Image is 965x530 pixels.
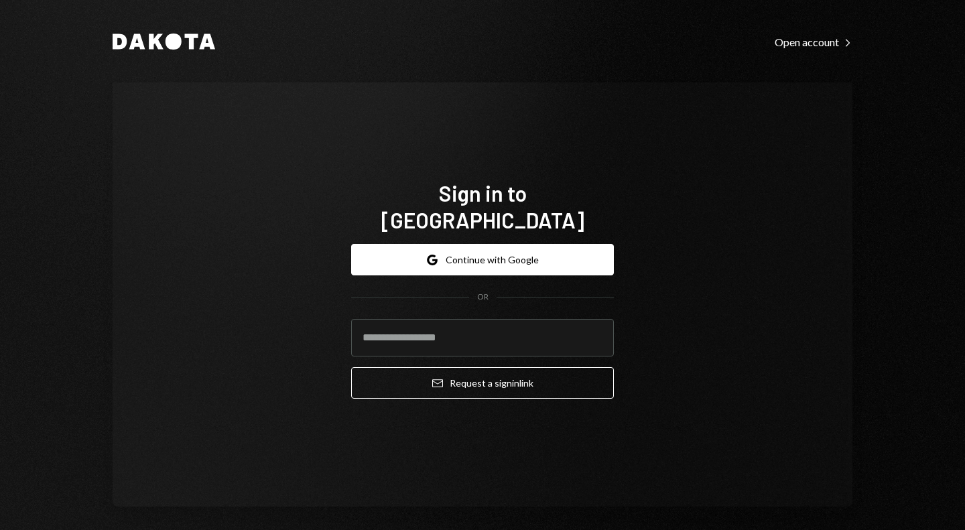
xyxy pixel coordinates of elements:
[351,180,614,233] h1: Sign in to [GEOGRAPHIC_DATA]
[351,367,614,399] button: Request a signinlink
[351,244,614,275] button: Continue with Google
[775,34,852,49] a: Open account
[775,36,852,49] div: Open account
[477,291,489,303] div: OR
